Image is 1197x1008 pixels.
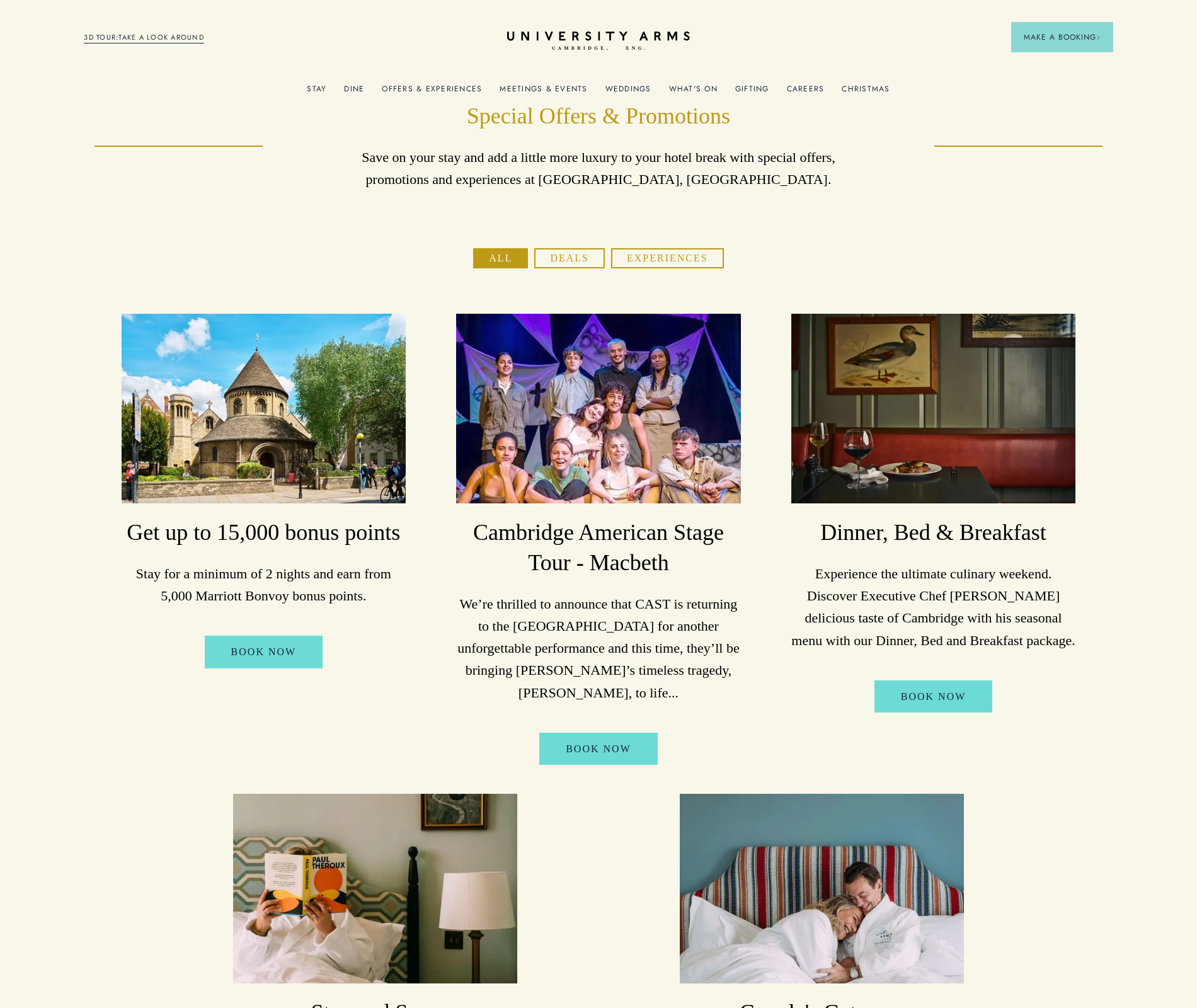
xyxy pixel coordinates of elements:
[1024,31,1101,43] span: Make a Booking
[787,84,825,101] a: Careers
[1011,22,1113,52] button: Make a BookingArrow icon
[874,680,993,713] a: Book Now
[344,84,364,101] a: Dine
[539,733,658,765] a: Book Now
[611,248,724,268] button: Experiences
[122,314,406,503] img: image-a169143ac3192f8fe22129d7686b8569f7c1e8bc-2500x1667-jpg
[456,314,740,503] img: image-c8454d006a76c629cd640f06d64df91d64b6d178-2880x1180-heif
[346,146,850,190] p: Save on your stay and add a little more luxury to your hotel break with special offers, promotion...
[791,314,1075,503] img: image-a84cd6be42fa7fc105742933f10646be5f14c709-3000x2000-jpg
[791,518,1075,548] h3: Dinner, Bed & Breakfast
[205,636,323,668] a: Book Now
[382,84,482,101] a: Offers & Experiences
[346,101,850,132] h1: Special Offers & Promotions
[500,84,587,101] a: Meetings & Events
[122,518,406,548] h3: Get up to 15,000 bonus points
[842,84,890,101] a: Christmas
[507,31,690,51] a: Home
[791,563,1075,651] p: Experience the ultimate culinary weekend. Discover Executive Chef [PERSON_NAME] delicious taste o...
[84,32,204,43] a: 3D TOUR:TAKE A LOOK AROUND
[605,84,651,101] a: Weddings
[456,518,740,578] h3: Cambridge American Stage Tour - Macbeth
[473,248,528,268] button: All
[669,84,718,101] a: What's On
[233,794,517,983] img: image-f4e1a659d97a2c4848935e7cabdbc8898730da6b-4000x6000-jpg
[1096,35,1101,40] img: Arrow icon
[680,794,964,983] img: image-3316b7a5befc8609608a717065b4aaa141e00fd1-3889x5833-jpg
[534,248,605,268] button: Deals
[122,563,406,607] p: Stay for a minimum of 2 nights and earn from 5,000 Marriott Bonvoy bonus points.
[735,84,769,101] a: Gifting
[307,84,326,101] a: Stay
[456,593,740,704] p: We’re thrilled to announce that CAST is returning to the [GEOGRAPHIC_DATA] for another unforgetta...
